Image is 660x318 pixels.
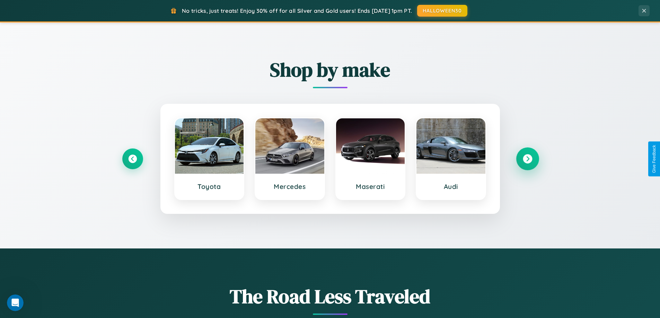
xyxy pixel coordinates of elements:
h3: Audi [423,182,478,191]
h2: Shop by make [122,56,538,83]
span: No tricks, just treats! Enjoy 30% off for all Silver and Gold users! Ends [DATE] 1pm PT. [182,7,412,14]
h3: Maserati [343,182,398,191]
div: Give Feedback [652,145,657,173]
h3: Mercedes [262,182,317,191]
h1: The Road Less Traveled [122,283,538,310]
iframe: Intercom live chat [7,294,24,311]
button: HALLOWEEN30 [417,5,467,17]
h3: Toyota [182,182,237,191]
